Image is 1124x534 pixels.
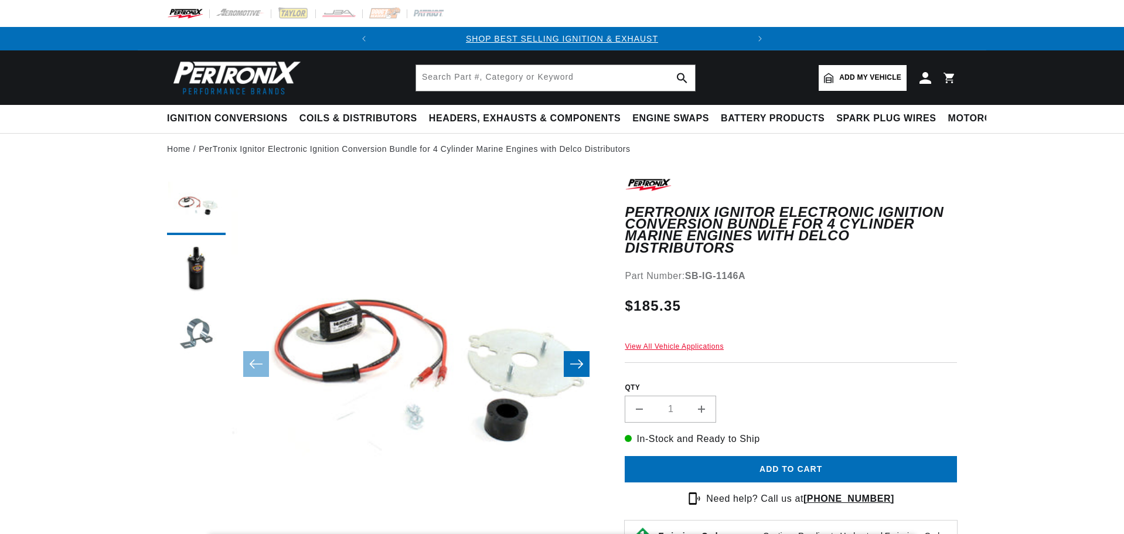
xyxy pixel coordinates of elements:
[748,27,772,50] button: Translation missing: en.sections.announcements.next_announcement
[299,113,417,125] span: Coils & Distributors
[167,142,190,155] a: Home
[167,176,226,235] button: Load image 1 in gallery view
[352,27,376,50] button: Translation missing: en.sections.announcements.previous_announcement
[830,105,942,132] summary: Spark Plug Wires
[167,105,294,132] summary: Ignition Conversions
[138,27,986,50] slideshow-component: Translation missing: en.sections.announcements.announcement_bar
[625,268,957,284] div: Part Number:
[836,113,936,125] span: Spark Plug Wires
[948,113,1018,125] span: Motorcycle
[167,305,226,364] button: Load image 3 in gallery view
[294,105,423,132] summary: Coils & Distributors
[429,113,621,125] span: Headers, Exhausts & Components
[625,456,957,482] button: Add to cart
[167,241,226,300] button: Load image 2 in gallery view
[625,342,724,351] a: View All Vehicle Applications
[839,72,901,83] span: Add my vehicle
[715,105,830,132] summary: Battery Products
[706,491,894,506] p: Need help? Call us at
[167,113,288,125] span: Ignition Conversions
[376,32,748,45] div: Announcement
[632,113,709,125] span: Engine Swaps
[466,34,658,43] a: SHOP BEST SELLING IGNITION & EXHAUST
[423,105,626,132] summary: Headers, Exhausts & Components
[564,351,590,377] button: Slide right
[625,431,957,447] p: In-Stock and Ready to Ship
[685,271,746,281] strong: SB-IG-1146A
[803,494,894,504] a: [PHONE_NUMBER]
[167,57,302,98] img: Pertronix
[942,105,1024,132] summary: Motorcycle
[243,351,269,377] button: Slide left
[167,142,957,155] nav: breadcrumbs
[721,113,825,125] span: Battery Products
[669,65,695,91] button: search button
[199,142,630,155] a: PerTronix Ignitor Electronic Ignition Conversion Bundle for 4 Cylinder Marine Engines with Delco ...
[625,295,681,317] span: $185.35
[819,65,907,91] a: Add my vehicle
[626,105,715,132] summary: Engine Swaps
[416,65,695,91] input: Search Part #, Category or Keyword
[625,383,957,393] label: QTY
[625,206,957,254] h1: PerTronix Ignitor Electronic Ignition Conversion Bundle for 4 Cylinder Marine Engines with Delco ...
[376,32,748,45] div: 1 of 2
